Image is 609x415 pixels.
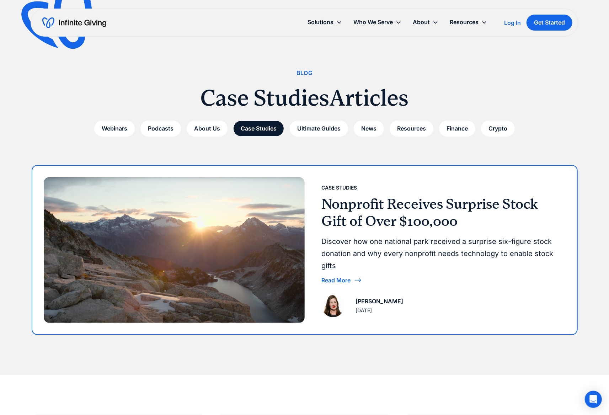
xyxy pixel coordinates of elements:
div: Read More [322,277,351,283]
h1: Case Studies [201,84,330,112]
a: home [42,17,106,28]
div: Case Studies [322,183,357,192]
div: Log In [504,20,521,26]
h1: Articles [330,84,409,112]
div: Who We Serve [353,17,393,27]
a: Resources [390,121,433,137]
div: Solutions [308,17,333,27]
div: Resources [444,15,493,30]
a: Finance [439,121,475,137]
h3: Nonprofit Receives Surprise Stock Gift of Over $100,000 [322,196,560,230]
a: Case Studies [233,121,284,137]
a: Log In [504,18,521,27]
a: Crypto [481,121,515,137]
div: Open Intercom Messenger [585,391,602,408]
div: Solutions [302,15,348,30]
div: About [413,17,430,27]
div: [PERSON_NAME] [356,297,404,306]
div: Blog [297,68,313,78]
div: About [407,15,444,30]
a: Get Started [527,15,572,31]
a: Podcasts [140,121,181,137]
a: Ultimate Guides [290,121,348,137]
div: Who We Serve [348,15,407,30]
a: About Us [187,121,228,137]
div: Discover how one national park received a surprise six-figure stock donation and why every nonpro... [322,235,560,272]
div: Resources [450,17,479,27]
div: [DATE] [356,306,372,315]
a: Case StudiesNonprofit Receives Surprise Stock Gift of Over $100,000Discover how one national park... [32,166,577,334]
a: News [354,121,384,137]
a: Webinars [94,121,135,137]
